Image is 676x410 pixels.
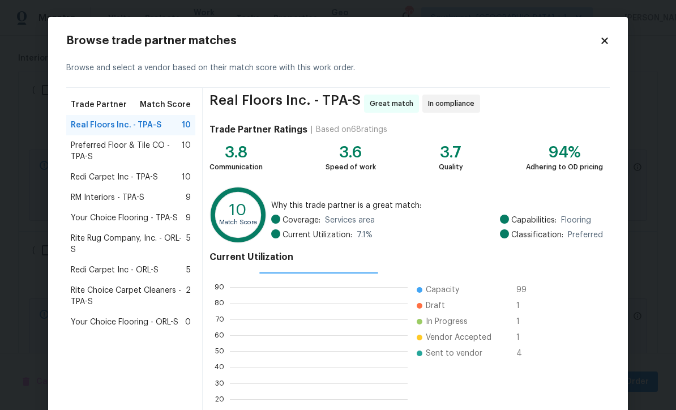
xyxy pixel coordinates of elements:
span: RM Interiors - TPA-S [71,192,144,203]
span: Your Choice Flooring - TPA-S [71,212,178,224]
span: Why this trade partner is a great match: [271,200,603,211]
span: Coverage: [283,215,320,226]
text: 60 [215,332,224,339]
div: 94% [526,147,603,158]
text: 20 [215,396,224,403]
text: 90 [215,284,224,291]
span: Preferred Floor & Tile CO - TPA-S [71,140,182,163]
span: Current Utilization: [283,229,352,241]
text: 50 [215,348,224,355]
span: 5 [186,264,191,276]
text: Match Score [219,219,257,225]
div: 3.8 [209,147,263,158]
span: Capabilities: [511,215,557,226]
span: Draft [426,300,445,311]
span: 4 [516,348,534,359]
span: Capacity [426,284,459,296]
span: Trade Partner [71,99,127,110]
span: Rite Choice Carpet Cleaners - TPA-S [71,285,186,308]
span: 1 [516,316,534,327]
span: Real Floors Inc. - TPA-S [71,119,161,131]
span: Great match [370,98,418,109]
text: 70 [216,316,224,323]
div: Based on 68 ratings [316,124,387,135]
div: Adhering to OD pricing [526,161,603,173]
span: Redi Carpet Inc - TPA-S [71,172,158,183]
span: 0 [185,317,191,328]
span: In compliance [428,98,479,109]
span: Rite Rug Company, Inc. - ORL-S [71,233,186,255]
span: Redi Carpet Inc - ORL-S [71,264,159,276]
span: 9 [186,192,191,203]
span: 10 [182,140,191,163]
span: Services area [325,215,375,226]
span: Vendor Accepted [426,332,491,343]
span: 99 [516,284,534,296]
div: Speed of work [326,161,376,173]
div: | [307,124,316,135]
span: Preferred [568,229,603,241]
div: 3.7 [439,147,463,158]
span: Sent to vendor [426,348,482,359]
span: Classification: [511,229,563,241]
h4: Current Utilization [209,251,603,263]
span: Match Score [140,99,191,110]
div: 3.6 [326,147,376,158]
div: Quality [439,161,463,173]
span: 10 [182,119,191,131]
text: 40 [215,364,224,371]
span: 10 [182,172,191,183]
span: Your Choice Flooring - ORL-S [71,317,178,328]
span: Real Floors Inc. - TPA-S [209,95,361,113]
text: 80 [215,300,224,306]
span: In Progress [426,316,468,327]
div: Communication [209,161,263,173]
span: Flooring [561,215,591,226]
text: 10 [229,202,247,218]
text: 30 [215,380,224,387]
span: 1 [516,332,534,343]
span: 7.1 % [357,229,373,241]
span: 5 [186,233,191,255]
div: Browse and select a vendor based on their match score with this work order. [66,49,610,88]
span: 1 [516,300,534,311]
span: 2 [186,285,191,308]
h2: Browse trade partner matches [66,35,600,46]
h4: Trade Partner Ratings [209,124,307,135]
span: 9 [186,212,191,224]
